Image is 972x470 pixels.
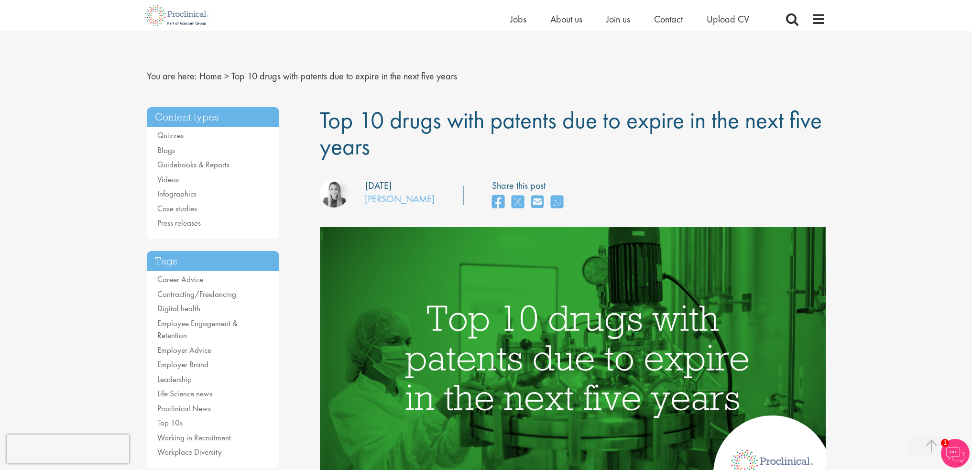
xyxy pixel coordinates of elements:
[147,70,197,82] span: You are here:
[157,289,236,299] a: Contracting/Freelancing
[157,203,197,214] a: Case studies
[157,159,229,170] a: Guidebooks & Reports
[157,188,197,199] a: Infographics
[199,70,222,82] a: breadcrumb link
[157,274,203,284] a: Career Advice
[320,179,349,208] img: Hannah Burke
[941,439,970,468] img: Chatbot
[157,345,211,355] a: Employer Advice
[157,432,231,443] a: Working in Recruitment
[157,374,192,384] a: Leadership
[157,303,200,314] a: Digital health
[157,174,179,185] a: Videos
[512,192,524,213] a: share on twitter
[157,403,211,414] a: Proclinical News
[531,192,544,213] a: share on email
[157,447,222,457] a: Workplace Diversity
[365,193,435,205] a: [PERSON_NAME]
[606,13,630,25] a: Join us
[157,359,208,370] a: Employer Brand
[365,179,392,193] div: [DATE]
[941,439,949,447] span: 1
[147,251,280,272] h3: Tags
[551,192,563,213] a: share on whats app
[654,13,683,25] a: Contact
[707,13,749,25] a: Upload CV
[492,192,504,213] a: share on facebook
[510,13,526,25] a: Jobs
[157,130,184,141] a: Quizzes
[157,145,175,155] a: Blogs
[157,417,183,428] a: Top 10s
[550,13,582,25] a: About us
[231,70,457,82] span: Top 10 drugs with patents due to expire in the next five years
[157,388,212,399] a: Life Science news
[320,105,822,162] span: Top 10 drugs with patents due to expire in the next five years
[157,218,201,228] a: Press releases
[7,435,129,463] iframe: reCAPTCHA
[147,107,280,128] h3: Content types
[157,318,238,341] a: Employee Engagement & Retention
[492,179,568,193] label: Share this post
[224,70,229,82] span: >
